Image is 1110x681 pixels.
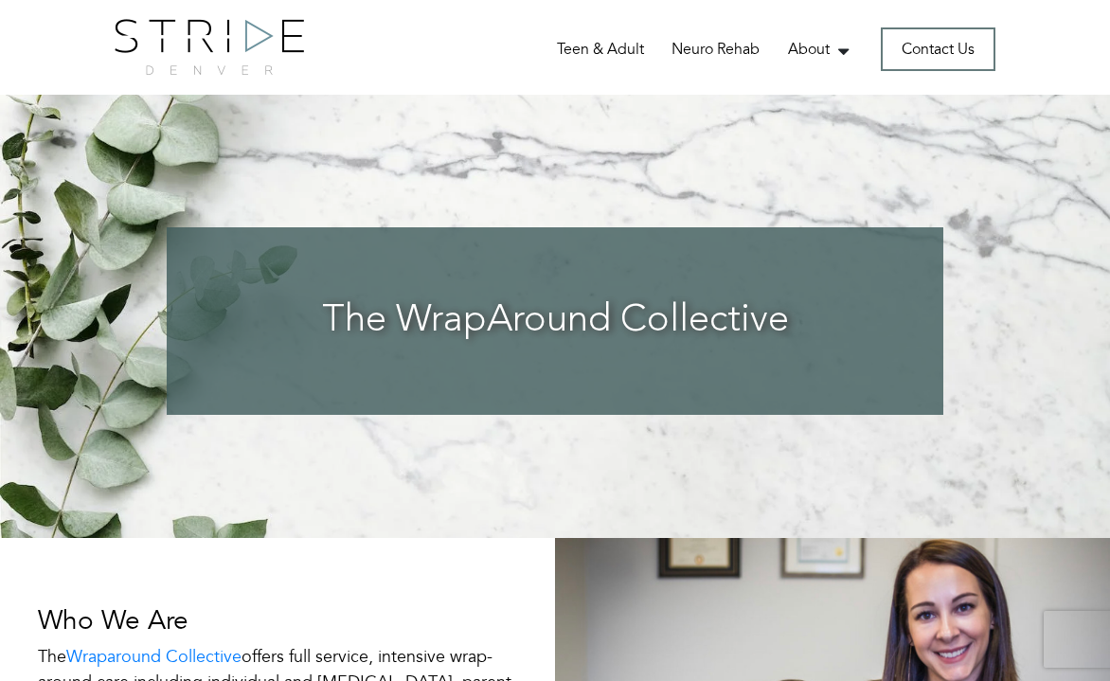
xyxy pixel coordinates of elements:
a: Contact Us [881,27,995,71]
a: Wraparound Collective [66,645,242,669]
img: logo.png [115,19,304,75]
a: About [788,39,853,60]
h3: The WrapAround Collective [205,298,905,344]
h3: Who We Are [38,605,517,637]
a: Teen & Adult [557,39,644,60]
a: Neuro Rehab [671,39,760,60]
